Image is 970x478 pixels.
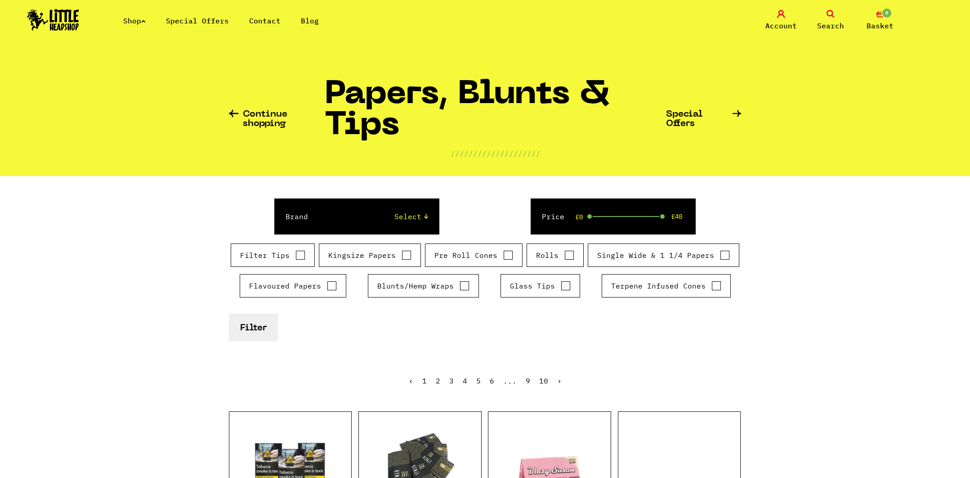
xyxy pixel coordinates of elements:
label: Rolls [536,250,574,261]
label: Pre Roll Cones [434,250,513,261]
a: 3 [449,376,454,385]
span: £40 [671,213,682,220]
a: 5 [476,376,481,385]
label: Terpene Infused Cones [611,280,721,291]
label: Brand [286,211,308,222]
span: Basket [867,20,894,31]
span: Account [765,20,797,31]
span: £0 [576,213,583,221]
span: 1 [422,376,427,385]
a: Next » [557,376,562,385]
label: Filter Tips [240,250,305,261]
img: Little Head Shop Logo [27,9,79,31]
li: « Previous [409,377,413,384]
a: Contact [249,16,281,25]
span: Search [817,20,844,31]
label: Blunts/Hemp Wraps [377,280,469,291]
span: 0 [881,8,892,18]
a: 9 [526,376,530,385]
a: Special Offers [166,16,229,25]
a: 10 [539,376,548,385]
a: Blog [301,16,319,25]
a: 4 [463,376,467,385]
label: Glass Tips [510,280,571,291]
p: //////////////////// [451,148,541,159]
a: Special Offers [666,110,742,129]
a: Search [808,10,853,31]
span: ... [503,376,517,385]
label: Flavoured Papers [249,280,337,291]
label: Kingsize Papers [328,250,411,261]
button: Filter [229,314,278,341]
a: Continue shopping [229,110,325,129]
a: 6 [490,376,494,385]
label: Single Wide & 1 1/4 Papers [597,250,730,261]
h1: Papers, Blunts & Tips [325,80,666,148]
span: ‹ [409,376,413,385]
a: 0 Basket [858,10,903,31]
a: Shop [123,16,146,25]
label: Price [542,211,564,222]
a: 2 [436,376,440,385]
